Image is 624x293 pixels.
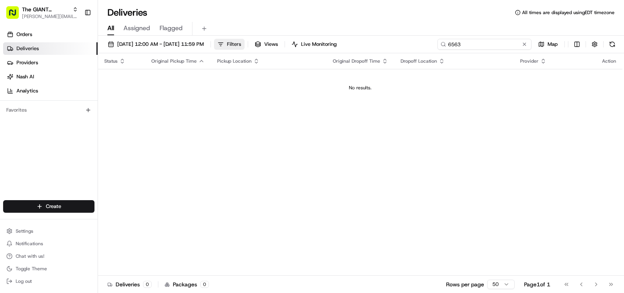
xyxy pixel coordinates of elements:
a: 💻API Documentation [63,110,129,125]
div: Packages [165,280,209,288]
span: Log out [16,278,32,284]
div: Favorites [3,104,94,116]
span: Dropoff Location [401,58,437,64]
span: Status [104,58,118,64]
span: [DATE] 12:00 AM - [DATE] 11:59 PM [117,41,204,48]
button: Map [535,39,561,50]
div: 0 [200,281,209,288]
span: Providers [16,59,38,66]
input: Type to search [437,39,531,50]
span: Deliveries [16,45,39,52]
button: Chat with us! [3,251,94,262]
button: [PERSON_NAME][EMAIL_ADDRESS][DOMAIN_NAME] [22,13,78,20]
div: 💻 [66,114,73,121]
button: Notifications [3,238,94,249]
div: Action [602,58,616,64]
a: Orders [3,28,98,41]
span: All [107,24,114,33]
span: Notifications [16,241,43,247]
span: Map [548,41,558,48]
button: The GIANT Company[PERSON_NAME][EMAIL_ADDRESS][DOMAIN_NAME] [3,3,81,22]
a: Providers [3,56,98,69]
span: Filters [227,41,241,48]
span: Pylon [78,133,95,139]
p: Rows per page [446,280,484,288]
span: Analytics [16,87,38,94]
a: Nash AI [3,71,98,83]
img: 1736555255976-a54dd68f-1ca7-489b-9aae-adbdc363a1c4 [8,75,22,89]
button: Filters [214,39,245,50]
img: Nash [8,8,24,24]
a: Deliveries [3,42,98,55]
span: Chat with us! [16,253,44,259]
input: Clear [20,51,129,59]
span: Original Dropoff Time [333,58,380,64]
div: 0 [143,281,152,288]
span: API Documentation [74,114,126,121]
span: Views [264,41,278,48]
div: 📗 [8,114,14,121]
span: Nash AI [16,73,34,80]
button: [DATE] 12:00 AM - [DATE] 11:59 PM [104,39,207,50]
div: Start new chat [27,75,129,83]
p: Welcome 👋 [8,31,143,44]
div: We're available if you need us! [27,83,99,89]
span: Provider [520,58,539,64]
button: Start new chat [133,77,143,87]
button: Log out [3,276,94,287]
span: Assigned [123,24,150,33]
button: Toggle Theme [3,263,94,274]
span: Knowledge Base [16,114,60,121]
button: Create [3,200,94,213]
span: Toggle Theme [16,266,47,272]
div: Page 1 of 1 [524,280,550,288]
span: Settings [16,228,33,234]
a: Powered byPylon [55,132,95,139]
span: All times are displayed using EDT timezone [522,9,615,16]
span: Original Pickup Time [151,58,197,64]
button: The GIANT Company [22,5,69,13]
button: Refresh [607,39,618,50]
button: Live Monitoring [288,39,340,50]
div: Deliveries [107,280,152,288]
span: Pickup Location [217,58,252,64]
button: Settings [3,226,94,237]
div: No results. [101,85,619,91]
span: Orders [16,31,32,38]
h1: Deliveries [107,6,147,19]
span: Flagged [160,24,183,33]
button: Views [251,39,281,50]
a: 📗Knowledge Base [5,110,63,125]
a: Analytics [3,85,98,97]
span: Create [46,203,61,210]
span: Live Monitoring [301,41,337,48]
